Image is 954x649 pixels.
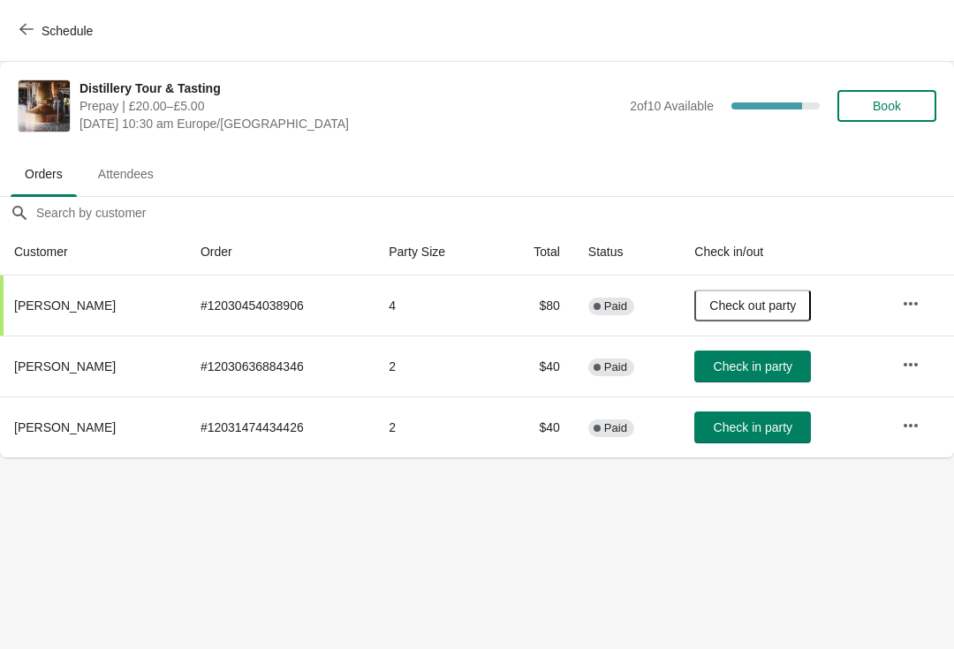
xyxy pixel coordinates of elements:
span: Distillery Tour & Tasting [79,79,621,97]
span: Schedule [42,24,93,38]
img: Distillery Tour & Tasting [19,80,70,132]
td: $40 [496,396,574,457]
button: Check in party [694,411,811,443]
span: Check out party [709,298,796,313]
span: Prepay | £20.00–£5.00 [79,97,621,115]
button: Book [837,90,936,122]
td: $40 [496,336,574,396]
span: [PERSON_NAME] [14,420,116,434]
span: Orders [11,158,77,190]
span: Attendees [84,158,168,190]
td: 2 [375,336,496,396]
button: Check out party [694,290,811,321]
span: Paid [604,299,627,313]
th: Order [186,229,375,275]
span: [PERSON_NAME] [14,359,116,374]
button: Schedule [9,15,107,47]
td: 2 [375,396,496,457]
th: Status [574,229,680,275]
td: # 12030636884346 [186,336,375,396]
span: [DATE] 10:30 am Europe/[GEOGRAPHIC_DATA] [79,115,621,132]
span: 2 of 10 Available [630,99,714,113]
button: Check in party [694,351,811,382]
td: # 12030454038906 [186,275,375,336]
span: [PERSON_NAME] [14,298,116,313]
span: Paid [604,360,627,374]
td: 4 [375,275,496,336]
td: # 12031474434426 [186,396,375,457]
span: Book [873,99,901,113]
th: Party Size [375,229,496,275]
input: Search by customer [35,197,954,229]
th: Check in/out [680,229,888,275]
span: Paid [604,421,627,435]
td: $80 [496,275,574,336]
th: Total [496,229,574,275]
span: Check in party [714,359,792,374]
span: Check in party [714,420,792,434]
